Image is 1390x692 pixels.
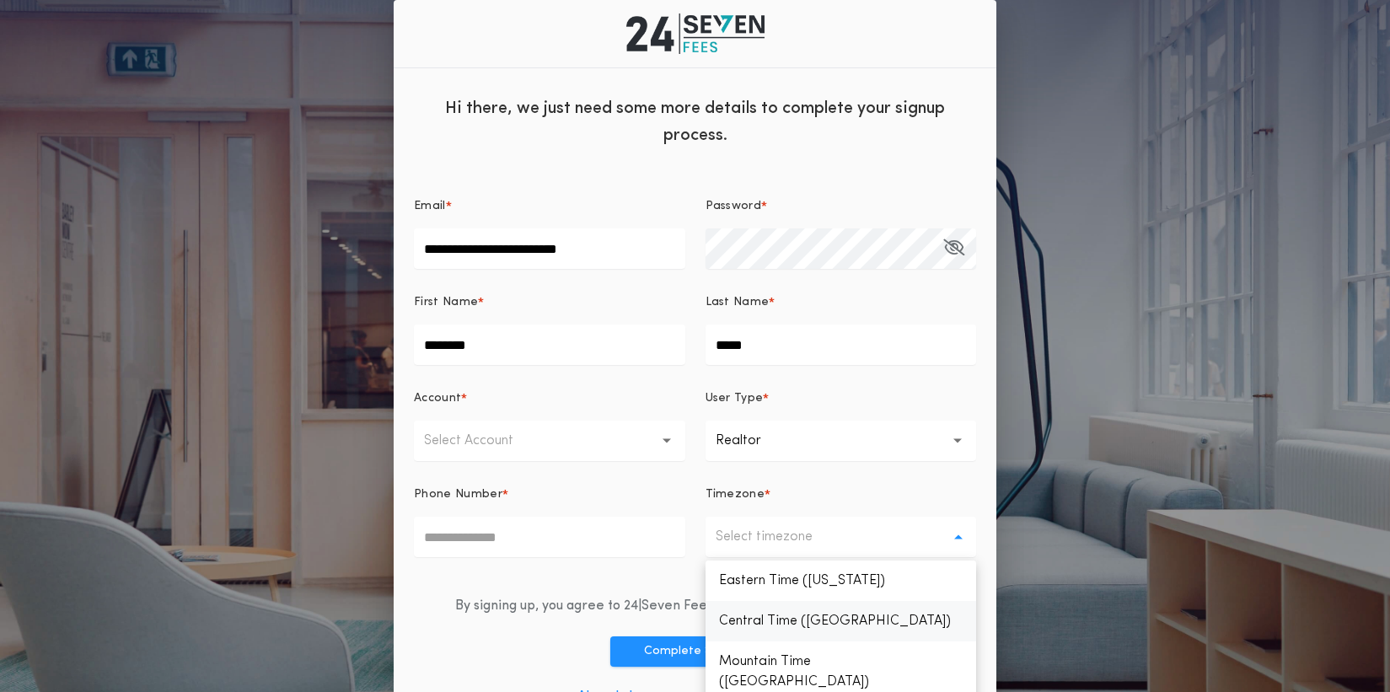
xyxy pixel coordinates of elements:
div: Hi there, we just need some more details to complete your signup process. [394,82,996,158]
button: Realtor [706,421,977,461]
p: Realtor [716,431,788,451]
button: Complete Sign Up [610,636,781,667]
p: Phone Number [414,486,502,503]
p: Select timezone [716,527,840,547]
p: Timezone [706,486,765,503]
p: User Type [706,390,764,407]
p: Password [706,198,762,215]
p: Last Name [706,294,770,311]
img: org logo [626,13,765,54]
button: Select timezone [706,517,977,557]
p: Select Account [424,431,540,451]
input: Last Name* [706,325,977,365]
p: Email [414,198,446,215]
div: By signing up, you agree to 24|Seven Fees and [455,596,936,616]
input: First Name* [414,325,685,365]
p: Account [414,390,461,407]
button: Select Account [414,421,685,461]
p: Central Time ([GEOGRAPHIC_DATA]) [706,601,977,641]
input: Password* [706,228,977,269]
input: Phone Number* [414,517,685,557]
input: Email* [414,228,685,269]
p: First Name [414,294,478,311]
p: Eastern Time ([US_STATE]) [706,561,977,601]
button: Password* [943,228,964,269]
